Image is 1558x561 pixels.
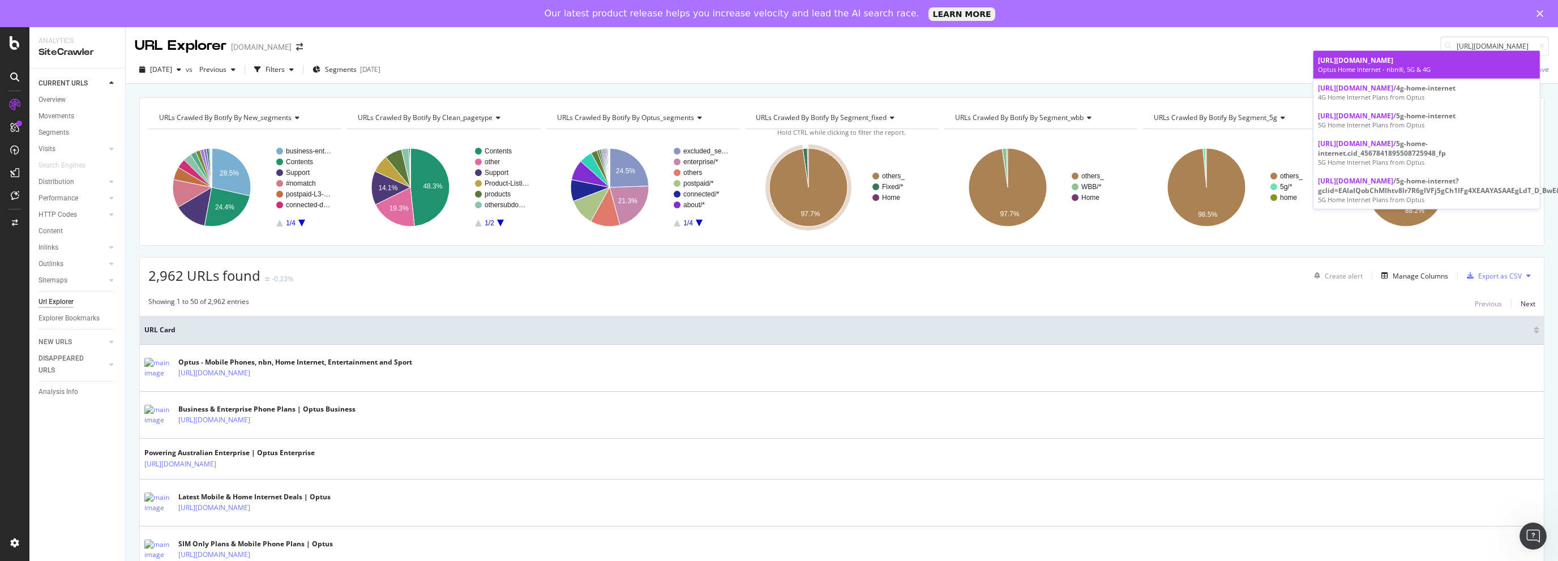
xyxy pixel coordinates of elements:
[801,210,820,218] text: 97.7%
[485,190,511,198] text: products
[485,158,500,166] text: other
[38,275,67,286] div: Sitemaps
[955,113,1084,122] span: URLs Crawled By Botify By segment_wbb
[286,147,331,155] text: business-ent…
[745,138,937,237] svg: A chart.
[38,258,106,270] a: Outlinks
[38,176,106,188] a: Distribution
[1280,194,1297,202] text: home
[38,78,106,89] a: CURRENT URLS
[231,41,292,53] div: [DOMAIN_NAME]
[1318,93,1535,102] div: 4G Home Internet Plans from Optus
[325,65,357,74] span: Segments
[777,128,906,136] span: Hold CTRL while clicking to filter the report.
[38,242,106,254] a: Inlinks
[1081,194,1099,202] text: Home
[1536,10,1548,17] div: Close
[178,502,250,513] a: [URL][DOMAIN_NAME]
[683,179,714,187] text: postpaid/*
[38,225,63,237] div: Content
[38,36,116,46] div: Analytics
[1081,172,1104,180] text: others_
[546,138,738,237] svg: A chart.
[1325,271,1363,281] div: Create alert
[356,109,530,127] h4: URLs Crawled By Botify By clean_pagetype
[178,539,333,549] div: SIM Only Plans & Mobile Phone Plans | Optus
[618,197,637,205] text: 21.3%
[38,94,117,106] a: Overview
[1318,65,1535,74] div: Optus Home Internet - nbn®, 5G & 4G
[358,113,493,122] span: URLs Crawled By Botify By clean_pagetype
[286,158,313,166] text: Contents
[286,179,316,187] text: #nomatch
[928,7,996,21] a: LEARN MORE
[1198,211,1217,219] text: 98.5%
[1475,297,1502,310] button: Previous
[360,65,380,74] div: [DATE]
[38,209,77,221] div: HTTP Codes
[882,183,904,191] text: Fixed/*
[144,459,216,470] a: [URL][DOMAIN_NAME]
[38,242,58,254] div: Inlinks
[38,78,88,89] div: CURRENT URLS
[1154,113,1277,122] span: URLs Crawled By Botify By segment_5g
[882,172,905,180] text: others_
[756,113,887,122] span: URLs Crawled By Botify By segment_fixed
[38,94,66,106] div: Overview
[38,209,106,221] a: HTTP Codes
[250,61,298,79] button: Filters
[754,109,928,127] h4: URLs Crawled By Botify By segment_fixed
[38,386,78,398] div: Analysis Info
[195,65,226,74] span: Previous
[944,138,1136,237] div: A chart.
[135,36,226,55] div: URL Explorer
[296,43,303,51] div: arrow-right-arrow-left
[266,65,285,74] div: Filters
[38,225,117,237] a: Content
[178,404,356,414] div: Business & Enterprise Phone Plans | Optus Business
[1393,271,1448,281] div: Manage Columns
[683,219,693,227] text: 1/4
[347,138,540,237] svg: A chart.
[272,274,293,284] div: -0.23%
[683,190,720,198] text: connected/*
[616,167,635,175] text: 24.5%
[1318,83,1535,93] div: /4g-home-internet
[148,138,341,237] svg: A chart.
[1462,267,1522,285] button: Export as CSV
[150,65,172,74] span: 2025 Aug. 8th
[38,110,117,122] a: Movements
[389,204,409,212] text: 19.3%
[38,192,78,204] div: Performance
[157,109,331,127] h4: URLs Crawled By Botify By new_segments
[1313,134,1540,171] a: [URL][DOMAIN_NAME]/5g-home-internet.cid_4567841895508725948_fp5G Home Internet Plans from Optus
[286,201,330,209] text: connected-d…
[135,61,186,79] button: [DATE]
[38,296,117,308] a: Url Explorer
[683,169,702,177] text: others
[178,367,250,379] a: [URL][DOMAIN_NAME]
[38,386,117,398] a: Analysis Info
[1520,523,1547,550] iframe: Intercom live chat
[683,158,718,166] text: enterprise/*
[1318,55,1393,65] span: [URL][DOMAIN_NAME]
[683,147,728,155] text: excluded_se…
[38,143,55,155] div: Visits
[1318,195,1535,204] div: 5G Home Internet Plans from Optus
[882,194,900,202] text: Home
[186,65,195,74] span: vs
[286,190,331,198] text: postpaid-L3-…
[220,169,239,177] text: 28.5%
[144,448,315,458] div: Powering Australian Enterprise | Optus Enterprise
[1521,297,1535,310] button: Next
[545,8,919,19] div: Our latest product release helps you increase velocity and lead the AI search race.
[159,113,292,122] span: URLs Crawled By Botify By new_segments
[265,277,269,281] img: Equal
[38,275,106,286] a: Sitemaps
[1143,138,1335,237] div: A chart.
[38,46,116,59] div: SiteCrawler
[286,169,310,177] text: Support
[38,192,106,204] a: Performance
